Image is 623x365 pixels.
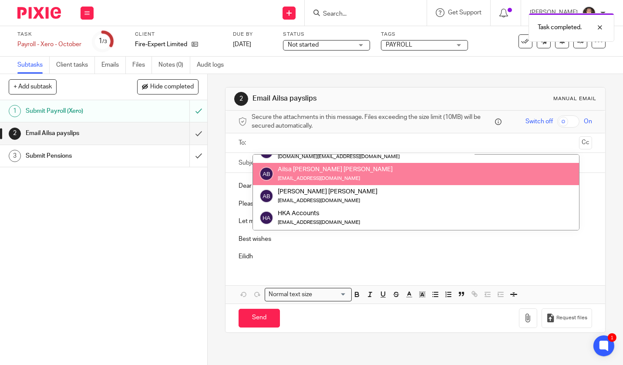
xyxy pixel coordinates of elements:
span: PAYROLL [386,42,412,48]
span: Request files [556,314,587,321]
img: svg%3E [259,167,273,181]
label: To: [239,139,248,147]
span: On [584,117,592,126]
div: 2 [234,92,248,106]
div: [PERSON_NAME] [PERSON_NAME] [278,187,377,196]
div: HKA Accounts [278,209,360,218]
small: [DOMAIN_NAME][EMAIL_ADDRESS][DOMAIN_NAME] [278,154,400,159]
span: Hide completed [150,84,194,91]
p: Let me know if you require any further information or have any changes to make for next month. [239,217,593,226]
small: [EMAIL_ADDRESS][DOMAIN_NAME] [278,198,360,203]
div: 1 [98,36,107,46]
label: Status [283,31,370,38]
span: Normal text size [267,290,314,299]
a: Emails [101,57,126,74]
span: Secure the attachments in this message. Files exceeding the size limit (10MB) will be secured aut... [252,113,493,131]
img: svg%3E [259,145,273,159]
span: Switch off [525,117,553,126]
p: Fire-Expert Limited [135,40,187,49]
label: Client [135,31,222,38]
div: Manual email [553,95,596,102]
img: 324535E6-56EA-408B-A48B-13C02EA99B5D.jpeg [582,6,596,20]
button: Hide completed [137,79,199,94]
span: Not started [288,42,319,48]
div: Payroll - Xero - October [17,40,81,49]
input: Send [239,309,280,328]
small: [EMAIL_ADDRESS][DOMAIN_NAME] [278,220,360,225]
h1: Email Ailsa payslips [26,127,129,140]
label: Subject: [239,159,261,167]
div: 1 [608,333,616,342]
div: Search for option [265,288,352,301]
h1: Submit Payroll (Xero) [26,105,129,118]
h1: Email Ailsa payslips [253,94,434,103]
small: [EMAIL_ADDRESS][DOMAIN_NAME] [278,176,360,181]
input: Search for option [315,290,347,299]
label: Due by [233,31,272,38]
button: + Add subtask [9,79,57,94]
p: Best wishes [239,235,593,243]
img: svg%3E [259,189,273,203]
a: Client tasks [56,57,95,74]
p: Dear [PERSON_NAME] [239,182,593,190]
p: Eilidh [239,252,593,261]
button: Request files [542,308,592,328]
div: 2 [9,128,21,140]
button: Cc [579,136,592,149]
p: Task completed. [538,23,582,32]
div: 1 [9,105,21,117]
span: [DATE] [233,41,251,47]
a: Subtasks [17,57,50,74]
img: svg%3E [259,211,273,225]
small: /3 [102,39,107,44]
img: Pixie [17,7,61,19]
a: Audit logs [197,57,230,74]
label: Task [17,31,81,38]
div: 3 [9,150,21,162]
a: Files [132,57,152,74]
div: Ailsa [PERSON_NAME] [PERSON_NAME] [278,165,393,174]
h1: Submit Pensions [26,149,129,162]
p: Please see attached payslips and P32 for September. [239,199,593,208]
a: Notes (0) [158,57,190,74]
